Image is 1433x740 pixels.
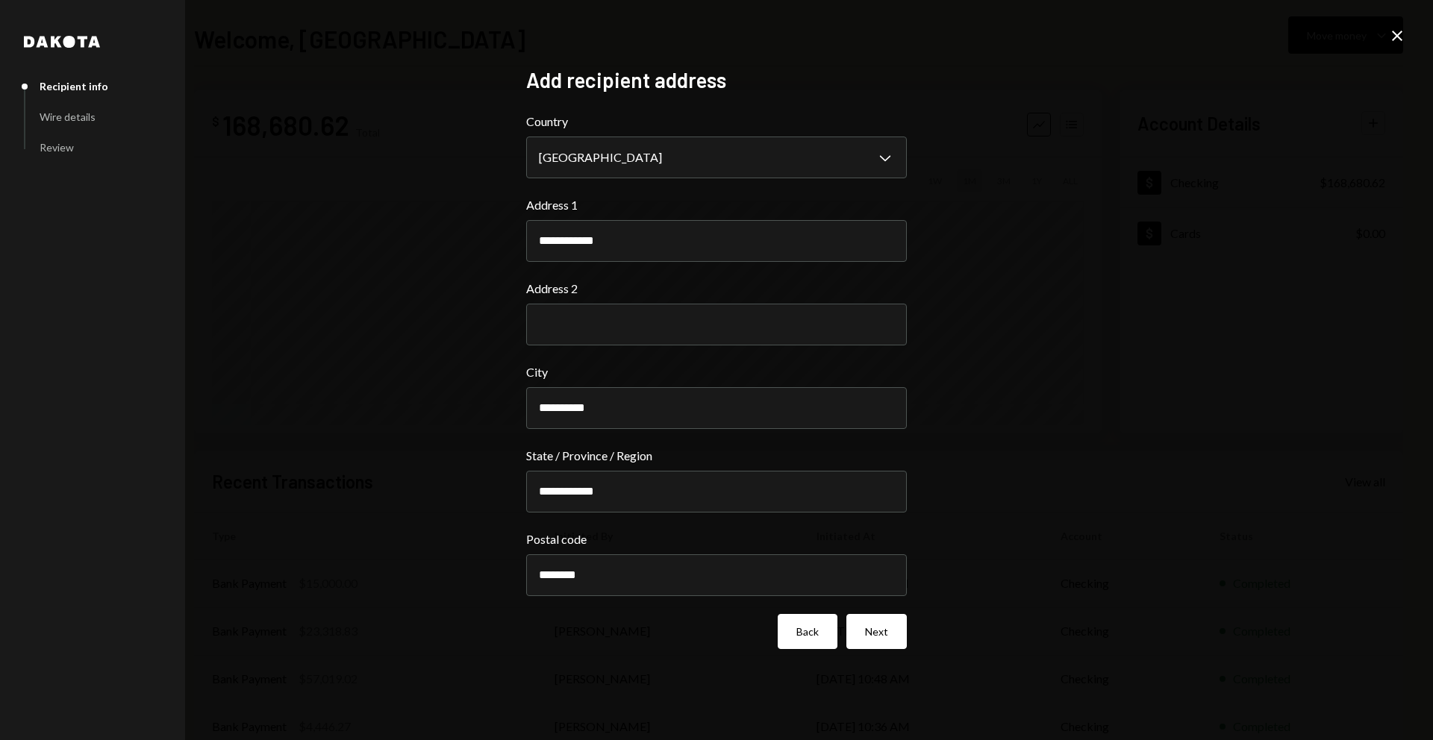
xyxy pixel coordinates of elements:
[526,363,907,381] label: City
[526,280,907,298] label: Address 2
[526,447,907,465] label: State / Province / Region
[40,141,74,154] div: Review
[526,66,907,95] h2: Add recipient address
[526,196,907,214] label: Address 1
[40,110,96,123] div: Wire details
[526,530,907,548] label: Postal code
[526,137,907,178] button: Country
[846,614,907,649] button: Next
[778,614,837,649] button: Back
[526,113,907,131] label: Country
[40,80,108,92] div: Recipient info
